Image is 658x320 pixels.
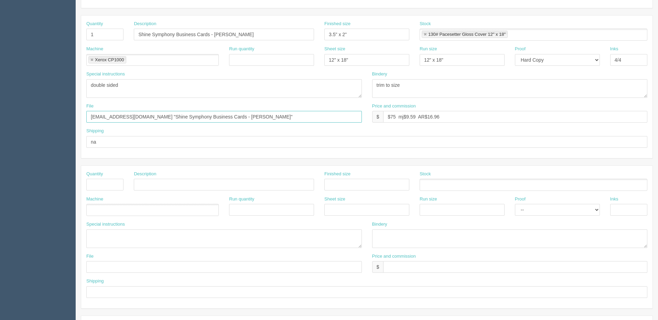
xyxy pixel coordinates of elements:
div: Xerox CP1000 [95,58,124,62]
div: $ [372,261,384,273]
label: Special instructions [86,221,125,228]
label: Run quantity [229,46,254,52]
label: Proof [515,46,526,52]
label: Quantity [86,171,103,177]
label: Quantity [86,21,103,27]
label: Stock [420,21,431,27]
label: Shipping [86,278,104,285]
label: Run quantity [229,196,254,203]
label: Machine [86,46,103,52]
label: Stock [420,171,431,177]
label: File [86,253,94,260]
div: $ [372,111,384,123]
label: Price and commission [372,253,416,260]
label: Special instructions [86,71,125,78]
label: Sheet size [324,196,345,203]
label: Proof [515,196,526,203]
label: Price and commission [372,103,416,110]
label: File [86,103,94,110]
div: 130# Pacesetter Gloss Cover 12" x 18" [428,32,506,37]
label: Description [134,171,156,177]
label: Inks [610,196,618,203]
label: Run size [420,46,437,52]
textarea: * done by [PERSON_NAME], no eproofing required* [86,79,362,98]
label: Inks [610,46,618,52]
label: Sheet size [324,46,345,52]
label: Bindery [372,71,387,78]
label: Bindery [372,221,387,228]
label: Shipping [86,128,104,134]
label: Finished size [324,21,350,27]
label: Description [134,21,156,27]
label: Run size [420,196,437,203]
label: Machine [86,196,103,203]
label: Finished size [324,171,350,177]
